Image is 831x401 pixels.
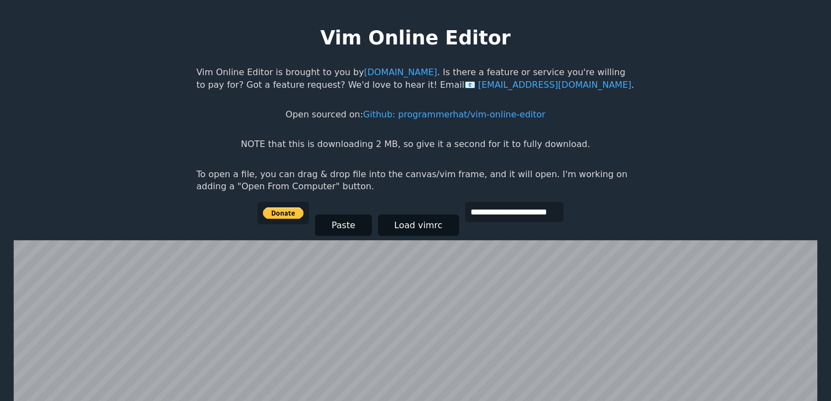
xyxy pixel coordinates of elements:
[197,66,635,91] p: Vim Online Editor is brought to you by . Is there a feature or service you're willing to pay for?...
[363,109,546,120] a: Github: programmerhat/vim-online-editor
[378,214,459,236] button: Load vimrc
[364,67,437,77] a: [DOMAIN_NAME]
[285,109,545,121] p: Open sourced on:
[315,214,371,236] button: Paste
[197,168,635,193] p: To open a file, you can drag & drop file into the canvas/vim frame, and it will open. I'm working...
[465,80,632,90] a: [EMAIL_ADDRESS][DOMAIN_NAME]
[320,24,511,51] h1: Vim Online Editor
[241,138,590,150] p: NOTE that this is downloading 2 MB, so give it a second for it to fully download.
